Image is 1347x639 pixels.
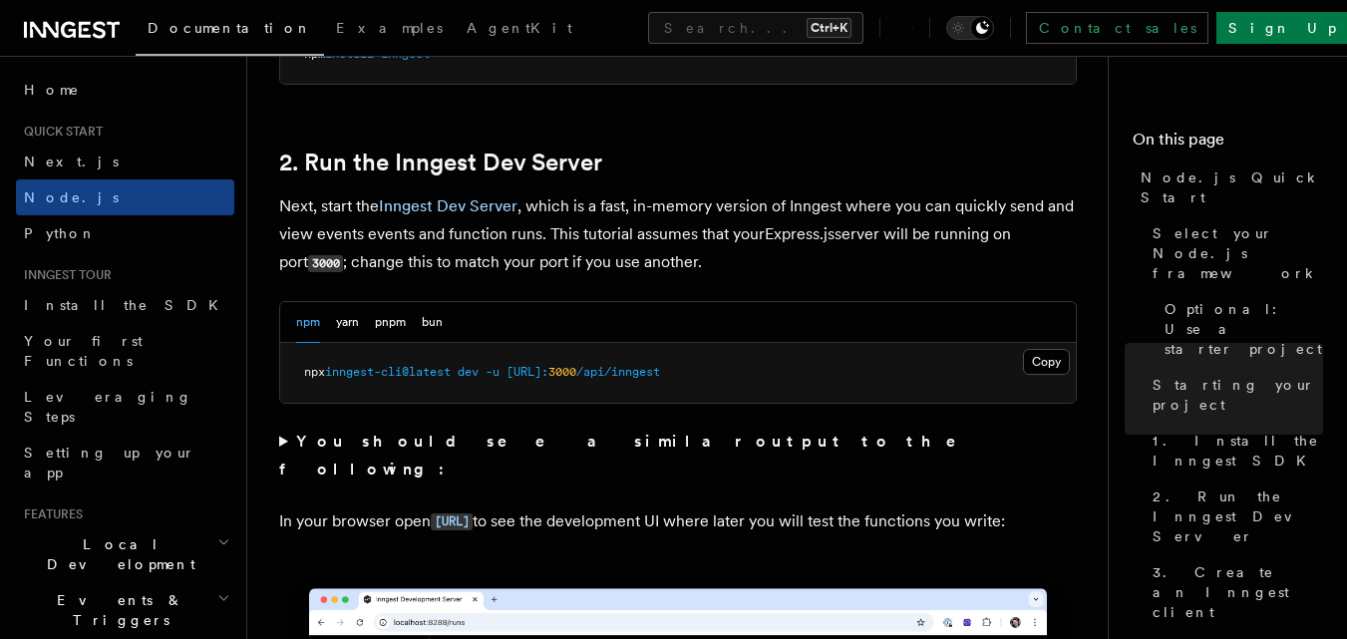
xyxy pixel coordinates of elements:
[379,196,517,215] a: Inngest Dev Server
[16,582,234,638] button: Events & Triggers
[336,302,359,343] button: yarn
[325,47,374,61] span: install
[1145,367,1323,423] a: Starting your project
[1023,349,1070,375] button: Copy
[1026,12,1208,44] a: Contact sales
[16,267,112,283] span: Inngest tour
[325,365,451,379] span: inngest-cli@latest
[16,215,234,251] a: Python
[548,365,576,379] span: 3000
[16,323,234,379] a: Your first Functions
[1153,375,1323,415] span: Starting your project
[506,365,548,379] span: [URL]:
[486,365,500,379] span: -u
[455,6,584,54] a: AgentKit
[24,333,143,369] span: Your first Functions
[24,445,195,480] span: Setting up your app
[16,526,234,582] button: Local Development
[148,20,312,36] span: Documentation
[24,389,192,425] span: Leveraging Steps
[1157,291,1323,367] a: Optional: Use a starter project
[279,507,1077,536] p: In your browser open to see the development UI where later you will test the functions you write:
[16,506,83,522] span: Features
[24,225,97,241] span: Python
[1153,562,1323,622] span: 3. Create an Inngest client
[1141,167,1323,207] span: Node.js Quick Start
[16,144,234,179] a: Next.js
[807,18,851,38] kbd: Ctrl+K
[1145,215,1323,291] a: Select your Node.js framework
[279,428,1077,483] summary: You should see a similar output to the following:
[1145,479,1323,554] a: 2. Run the Inngest Dev Server
[1133,160,1323,215] a: Node.js Quick Start
[16,590,217,630] span: Events & Triggers
[458,365,479,379] span: dev
[1153,431,1323,471] span: 1. Install the Inngest SDK
[16,124,103,140] span: Quick start
[24,189,119,205] span: Node.js
[1165,299,1323,359] span: Optional: Use a starter project
[16,379,234,435] a: Leveraging Steps
[1153,486,1323,546] span: 2. Run the Inngest Dev Server
[308,255,343,272] code: 3000
[336,20,443,36] span: Examples
[279,149,602,176] a: 2. Run the Inngest Dev Server
[467,20,572,36] span: AgentKit
[431,513,473,530] code: [URL]
[136,6,324,56] a: Documentation
[1133,128,1323,160] h4: On this page
[16,179,234,215] a: Node.js
[324,6,455,54] a: Examples
[24,154,119,169] span: Next.js
[1153,223,1323,283] span: Select your Node.js framework
[576,365,660,379] span: /api/inngest
[1145,554,1323,630] a: 3. Create an Inngest client
[946,16,994,40] button: Toggle dark mode
[375,302,406,343] button: pnpm
[24,80,80,100] span: Home
[16,435,234,490] a: Setting up your app
[279,192,1077,277] p: Next, start the , which is a fast, in-memory version of Inngest where you can quickly send and vi...
[16,287,234,323] a: Install the SDK
[304,47,325,61] span: npm
[422,302,443,343] button: bun
[16,534,217,574] span: Local Development
[648,12,863,44] button: Search...Ctrl+K
[431,511,473,530] a: [URL]
[1145,423,1323,479] a: 1. Install the Inngest SDK
[304,365,325,379] span: npx
[24,297,230,313] span: Install the SDK
[296,302,320,343] button: npm
[381,47,430,61] span: inngest
[16,72,234,108] a: Home
[279,432,984,479] strong: You should see a similar output to the following:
